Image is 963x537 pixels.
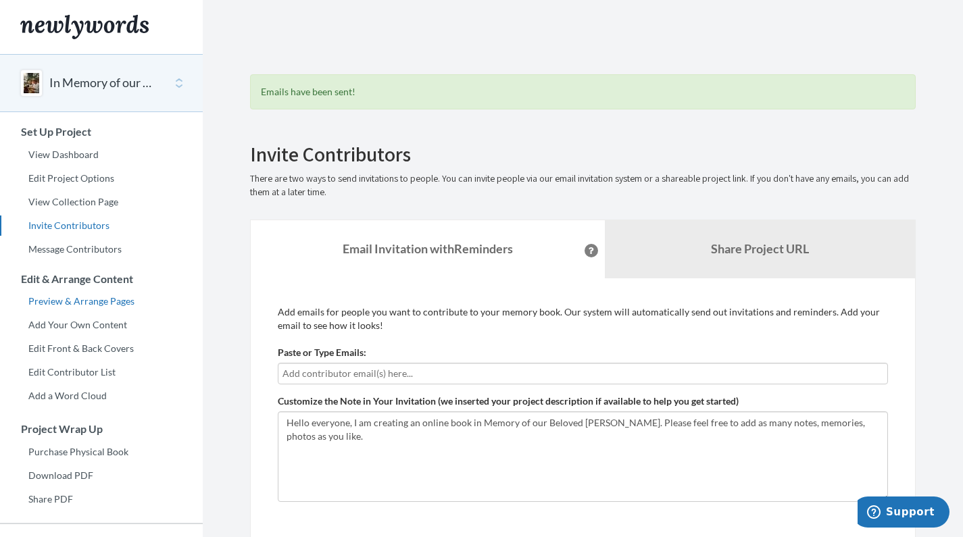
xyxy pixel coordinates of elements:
h3: Project Wrap Up [1,423,203,435]
textarea: Hello everyone, I am creating an online book in Memory of our Beloved [PERSON_NAME]. Please feel ... [278,411,888,502]
img: Newlywords logo [20,15,149,39]
iframe: Opens a widget where you can chat to one of our agents [858,496,949,530]
p: There are two ways to send invitations to people. You can invite people via our email invitation ... [250,172,916,199]
p: Add emails for people you want to contribute to your memory book. Our system will automatically s... [278,305,888,332]
label: Paste or Type Emails: [278,346,366,359]
strong: Email Invitation with Reminders [343,241,513,256]
h3: Set Up Project [1,126,203,138]
b: Share Project URL [711,241,809,256]
input: Add contributor email(s) here... [282,366,883,381]
button: In Memory of our Beloved [PERSON_NAME] [49,74,159,92]
h3: Edit & Arrange Content [1,273,203,285]
div: Emails have been sent! [250,74,916,109]
h2: Invite Contributors [250,143,916,165]
label: Customize the Note in Your Invitation (we inserted your project description if available to help ... [278,394,739,408]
